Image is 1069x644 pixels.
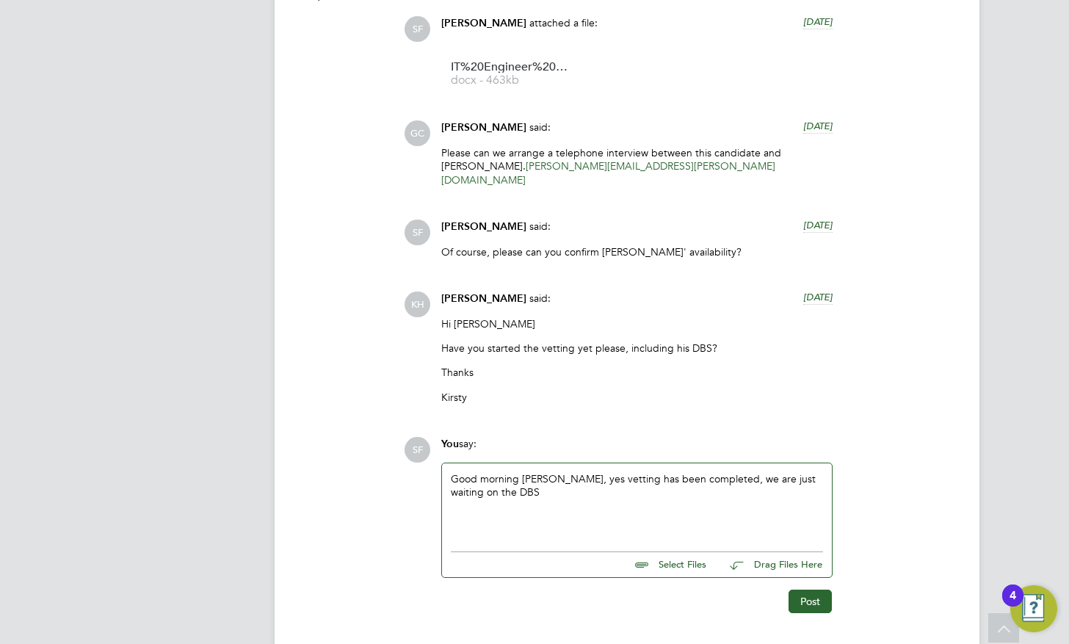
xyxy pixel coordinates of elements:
[789,590,832,613] button: Post
[451,472,823,535] div: Good morning [PERSON_NAME], yes vetting has been completed, we are just waiting on the DBS
[451,62,568,73] span: IT%20Engineer%20-%20Alom
[1010,585,1057,632] button: Open Resource Center, 4 new notifications
[405,16,430,42] span: SF
[529,220,551,233] span: said:
[405,292,430,317] span: KH
[451,62,568,86] a: IT%20Engineer%20-%20Alom docx - 463kb
[441,121,526,134] span: [PERSON_NAME]
[803,15,833,28] span: [DATE]
[441,391,833,404] p: Kirsty
[441,366,833,379] p: Thanks
[405,437,430,463] span: SF
[529,16,598,29] span: attached a file:
[718,550,823,581] button: Drag Files Here
[803,219,833,231] span: [DATE]
[441,317,833,330] p: Hi [PERSON_NAME]
[441,437,833,463] div: say:
[803,120,833,132] span: [DATE]
[1010,596,1016,615] div: 4
[441,292,526,305] span: [PERSON_NAME]
[441,159,775,186] a: [PERSON_NAME][EMAIL_ADDRESS][PERSON_NAME][DOMAIN_NAME]
[405,120,430,146] span: GC
[529,292,551,305] span: said:
[441,17,526,29] span: [PERSON_NAME]
[529,120,551,134] span: said:
[451,75,568,86] span: docx - 463kb
[441,438,459,450] span: You
[441,220,526,233] span: [PERSON_NAME]
[441,146,833,187] p: Please can we arrange a telephone interview between this candidate and [PERSON_NAME].
[803,291,833,303] span: [DATE]
[441,245,833,258] p: Of course, please can you confirm [PERSON_NAME]' availability?
[405,220,430,245] span: SF
[441,341,833,355] p: Have you started the vetting yet please, including his DBS?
